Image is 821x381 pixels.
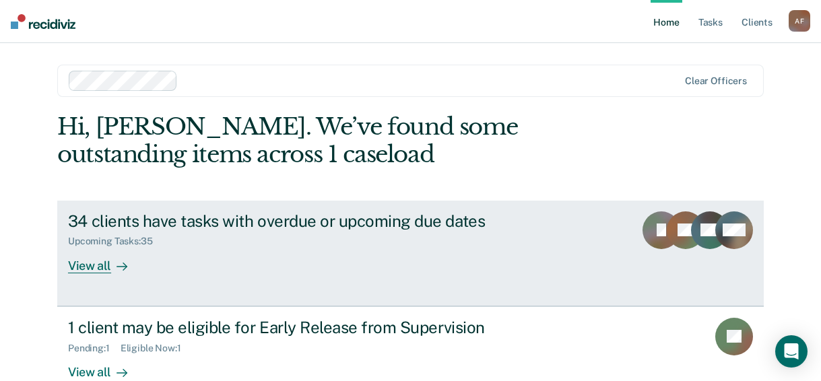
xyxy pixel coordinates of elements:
[789,10,810,32] button: AF
[57,113,622,168] div: Hi, [PERSON_NAME]. We’ve found some outstanding items across 1 caseload
[775,335,808,368] div: Open Intercom Messenger
[68,247,143,273] div: View all
[68,236,164,247] div: Upcoming Tasks : 35
[68,353,143,380] div: View all
[68,318,541,337] div: 1 client may be eligible for Early Release from Supervision
[68,211,541,231] div: 34 clients have tasks with overdue or upcoming due dates
[121,343,192,354] div: Eligible Now : 1
[57,201,764,306] a: 34 clients have tasks with overdue or upcoming due datesUpcoming Tasks:35View all
[11,14,75,29] img: Recidiviz
[68,343,121,354] div: Pending : 1
[685,75,747,87] div: Clear officers
[789,10,810,32] div: A F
